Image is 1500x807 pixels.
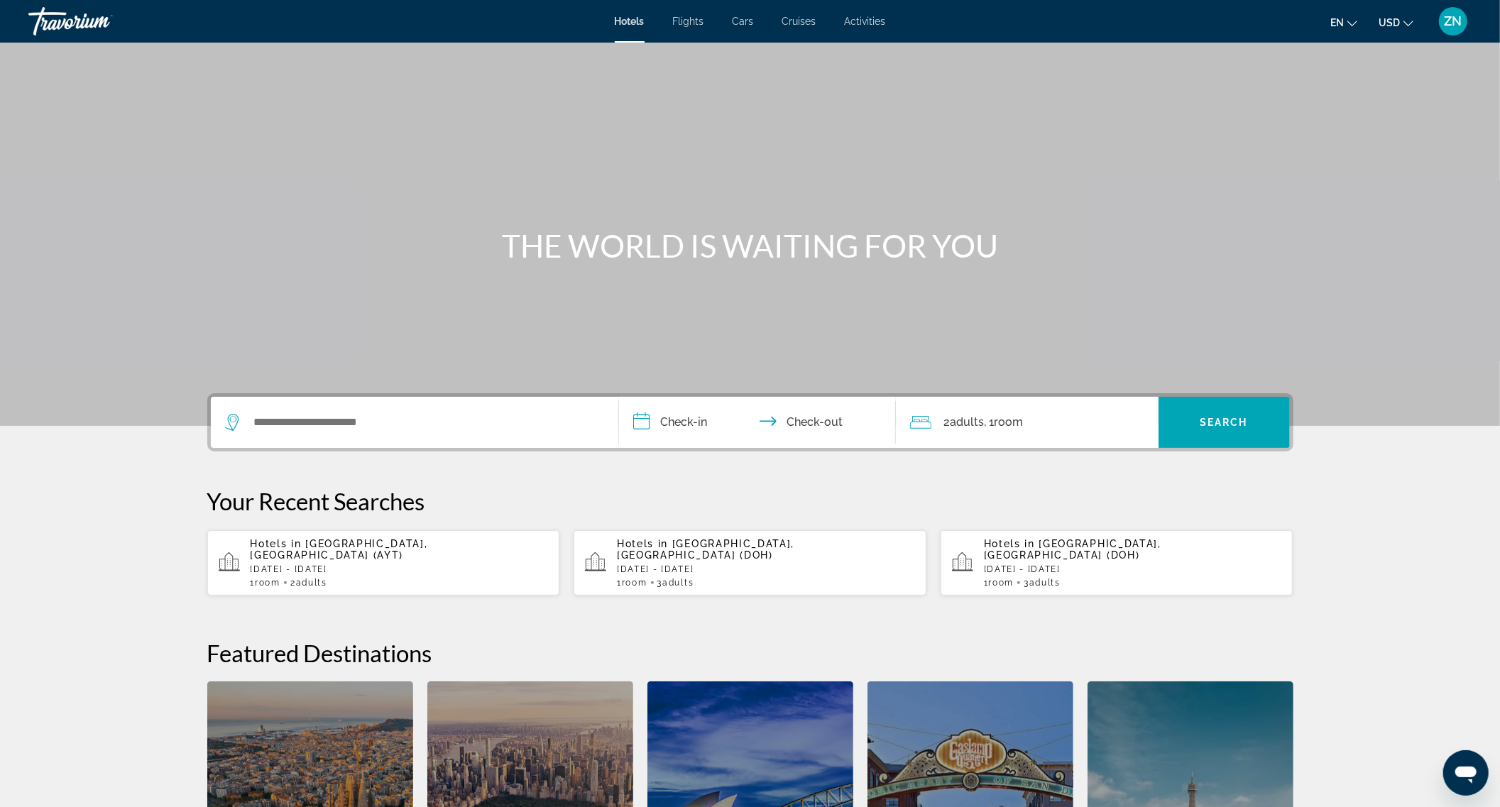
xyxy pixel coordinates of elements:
[984,578,1014,588] span: 1
[1330,17,1344,28] span: en
[1024,578,1061,588] span: 3
[617,538,794,561] span: [GEOGRAPHIC_DATA], [GEOGRAPHIC_DATA] (DOH)
[484,227,1017,264] h1: THE WORLD IS WAITING FOR YOU
[951,415,985,429] span: Adults
[255,578,280,588] span: Room
[617,564,915,574] p: [DATE] - [DATE]
[1159,397,1290,448] button: Search
[619,397,896,448] button: Check in and out dates
[657,578,694,588] span: 3
[985,412,1024,432] span: , 1
[944,412,985,432] span: 2
[617,578,647,588] span: 1
[1330,12,1357,33] button: Change language
[251,538,428,561] span: [GEOGRAPHIC_DATA], [GEOGRAPHIC_DATA] (AYT)
[207,529,560,596] button: Hotels in [GEOGRAPHIC_DATA], [GEOGRAPHIC_DATA] (AYT)[DATE] - [DATE]1Room2Adults
[984,538,1035,549] span: Hotels in
[1379,12,1413,33] button: Change currency
[28,3,170,40] a: Travorium
[1445,14,1462,28] span: ZN
[622,578,647,588] span: Room
[290,578,327,588] span: 2
[251,578,280,588] span: 1
[662,578,694,588] span: Adults
[673,16,704,27] a: Flights
[1443,750,1489,796] iframe: Button to launch messaging window
[251,538,302,549] span: Hotels in
[251,564,549,574] p: [DATE] - [DATE]
[1200,417,1248,428] span: Search
[615,16,645,27] a: Hotels
[845,16,886,27] a: Activities
[782,16,816,27] a: Cruises
[207,639,1293,667] h2: Featured Destinations
[733,16,754,27] a: Cars
[989,578,1014,588] span: Room
[1029,578,1061,588] span: Adults
[211,397,1290,448] div: Search widget
[995,415,1024,429] span: Room
[617,538,668,549] span: Hotels in
[941,529,1293,596] button: Hotels in [GEOGRAPHIC_DATA], [GEOGRAPHIC_DATA] (DOH)[DATE] - [DATE]1Room3Adults
[1379,17,1400,28] span: USD
[574,529,926,596] button: Hotels in [GEOGRAPHIC_DATA], [GEOGRAPHIC_DATA] (DOH)[DATE] - [DATE]1Room3Adults
[296,578,327,588] span: Adults
[984,564,1282,574] p: [DATE] - [DATE]
[896,397,1159,448] button: Travelers: 2 adults, 0 children
[207,487,1293,515] p: Your Recent Searches
[1435,6,1472,36] button: User Menu
[984,538,1161,561] span: [GEOGRAPHIC_DATA], [GEOGRAPHIC_DATA] (DOH)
